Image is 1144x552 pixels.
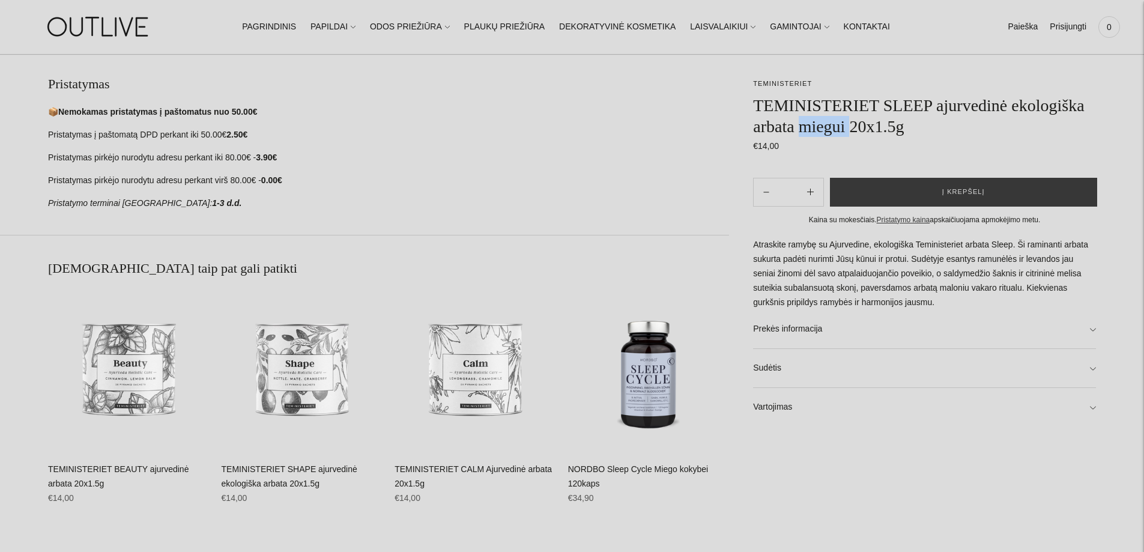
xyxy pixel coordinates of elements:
[48,289,210,450] a: TEMINISTERIET BEAUTY ajurvedinė arbata 20x1.5g
[753,388,1096,426] a: Vartojimas
[222,289,383,450] a: TEMINISTERIET SHAPE ajurvedinė ekologiška arbata 20x1.5g
[242,14,296,40] a: PAGRINDINIS
[222,493,247,503] span: €14,00
[24,6,174,47] img: OUTLIVE
[568,289,730,450] a: NORDBO Sleep Cycle Miego kokybei 120kaps
[464,14,545,40] a: PLAUKŲ PRIEŽIŪRA
[395,289,556,450] a: TEMINISTERIET CALM Ajurvedinė arbata 20x1.5g
[797,178,823,207] button: Subtract product quantity
[48,75,729,93] h2: Pristatymas
[559,14,676,40] a: DEKORATYVINĖ KOSMETIKA
[830,178,1097,207] button: Į krepšelį
[877,216,930,224] a: Pristatymo kaina
[753,95,1096,137] h1: TEMINISTERIET SLEEP ajurvedinė ekologiška arbata miegui 20x1.5g
[753,214,1096,226] div: Kaina su mokesčiais. apskaičiuojama apmokėjimo metu.
[690,14,755,40] a: LAISVALAIKIUI
[48,128,729,142] p: Pristatymas į paštomatą DPD perkant iki 50.00€
[1050,14,1086,40] a: Prisijungti
[844,14,890,40] a: KONTAKTAI
[1098,14,1120,40] a: 0
[1101,19,1118,35] span: 0
[942,186,985,198] span: Į krepšelį
[753,238,1096,426] div: Atraskite ramybę su Ajurvedine, ekologiška Teministeriet arbata Sleep. Ši raminanti arbata sukurt...
[48,198,212,208] em: Pristatymo terminai [GEOGRAPHIC_DATA]:
[48,151,729,165] p: Pristatymas pirkėjo nurodytu adresu perkant iki 80.00€ -
[48,259,729,278] h2: [DEMOGRAPHIC_DATA] taip pat gali patikti
[753,80,812,87] a: TEMINISTERIET
[395,464,552,488] a: TEMINISTERIET CALM Ajurvedinė arbata 20x1.5g
[1008,14,1038,40] a: Paieška
[754,178,779,207] button: Add product quantity
[753,349,1096,387] a: Sudėtis
[753,310,1096,348] a: Prekės informacija
[370,14,450,40] a: ODOS PRIEŽIŪRA
[568,464,708,488] a: NORDBO Sleep Cycle Miego kokybei 120kaps
[48,174,729,188] p: Pristatymas pirkėjo nurodytu adresu perkant virš 80.00€ -
[395,493,420,503] span: €14,00
[222,464,357,488] a: TEMINISTERIET SHAPE ajurvedinė ekologiška arbata 20x1.5g
[770,14,829,40] a: GAMINTOJAI
[568,493,594,503] span: €34,90
[48,105,729,120] p: 📦
[256,153,277,162] strong: 3.90€
[58,107,257,117] strong: Nemokamas pristatymas į paštomatus nuo 50.00€
[48,464,189,488] a: TEMINISTERIET BEAUTY ajurvedinė arbata 20x1.5g
[48,493,74,503] span: €14,00
[261,175,282,185] strong: 0.00€
[212,198,241,208] strong: 1-3 d.d.
[226,130,247,139] strong: 2.50€
[753,141,779,151] span: €14,00
[310,14,356,40] a: PAPILDAI
[779,183,797,201] input: Product quantity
